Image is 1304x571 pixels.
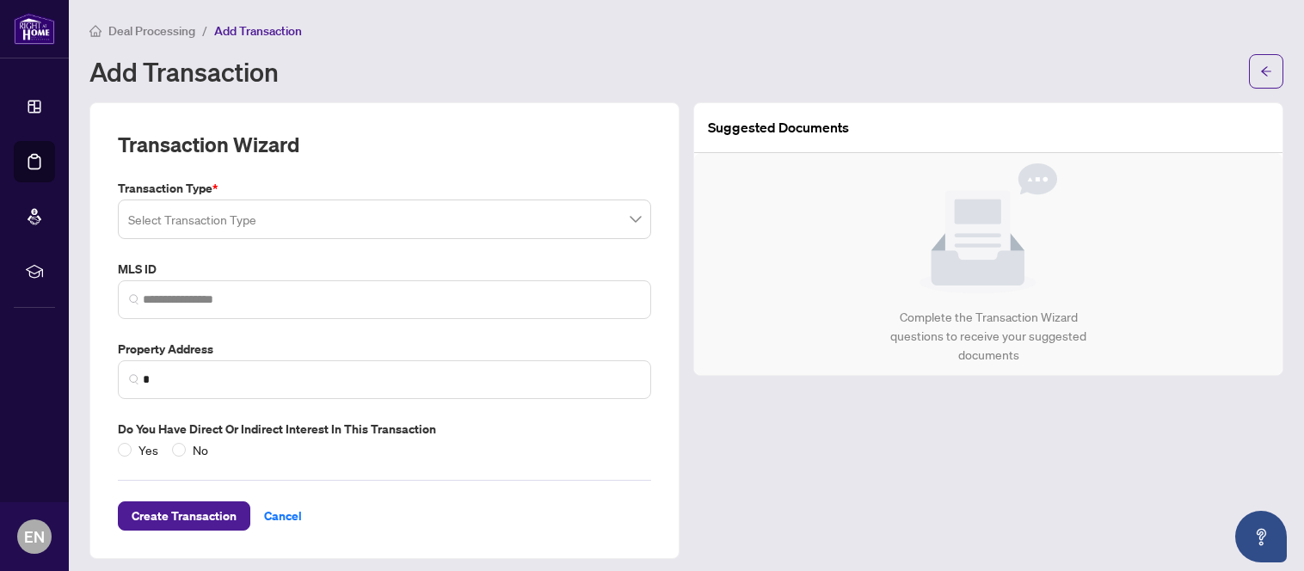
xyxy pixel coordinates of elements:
span: Cancel [264,502,302,530]
label: Property Address [118,340,651,359]
img: Null State Icon [920,163,1057,294]
label: MLS ID [118,260,651,279]
span: Create Transaction [132,502,237,530]
h2: Transaction Wizard [118,131,299,158]
span: No [186,440,215,459]
button: Open asap [1235,511,1287,562]
img: search_icon [129,374,139,384]
span: Yes [132,440,165,459]
label: Transaction Type [118,179,651,198]
img: logo [14,13,55,45]
span: home [89,25,101,37]
li: / [202,21,207,40]
article: Suggested Documents [708,117,849,138]
span: arrow-left [1260,65,1272,77]
button: Cancel [250,501,316,531]
span: EN [24,525,45,549]
span: Add Transaction [214,23,302,39]
div: Complete the Transaction Wizard questions to receive your suggested documents [872,308,1105,365]
img: search_icon [129,294,139,304]
span: Deal Processing [108,23,195,39]
label: Do you have direct or indirect interest in this transaction [118,420,651,439]
h1: Add Transaction [89,58,279,85]
button: Create Transaction [118,501,250,531]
